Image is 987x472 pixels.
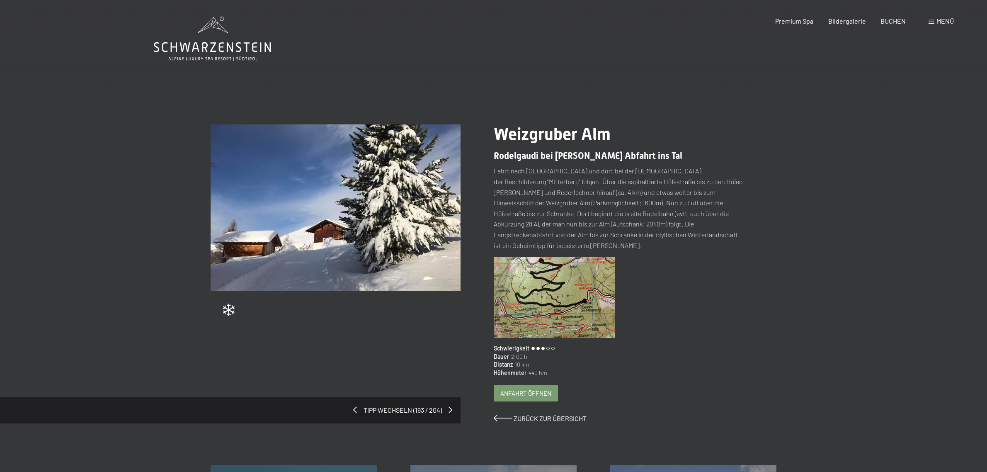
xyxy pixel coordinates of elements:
[514,414,587,422] span: Zurück zur Übersicht
[494,124,611,144] span: Weizgruber Alm
[494,353,509,361] span: Dauer
[494,151,682,161] span: Rodelgaudi bei [PERSON_NAME] Abfahrt ins Tal
[494,360,513,369] span: Distanz
[494,257,616,338] img: Weizgruber Alm
[494,344,529,353] span: Schwierigkeit
[513,360,529,369] span: 10 km
[500,389,551,398] span: Anfahrt öffnen
[494,369,526,377] span: Höhenmeter
[494,165,744,251] p: Fahrt nach [GEOGRAPHIC_DATA] und dort bei der [DEMOGRAPHIC_DATA] der Beschilderung "Mitterberg" f...
[775,17,813,25] a: Premium Spa
[828,17,866,25] a: Bildergalerie
[509,353,527,361] span: 2:00 h
[211,124,461,291] img: Weizgruber Alm
[526,369,547,377] span: 440 hm
[494,414,587,422] a: Zurück zur Übersicht
[357,406,449,415] span: Tipp wechseln (193 / 204)
[880,17,906,25] a: BUCHEN
[936,17,954,25] span: Menü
